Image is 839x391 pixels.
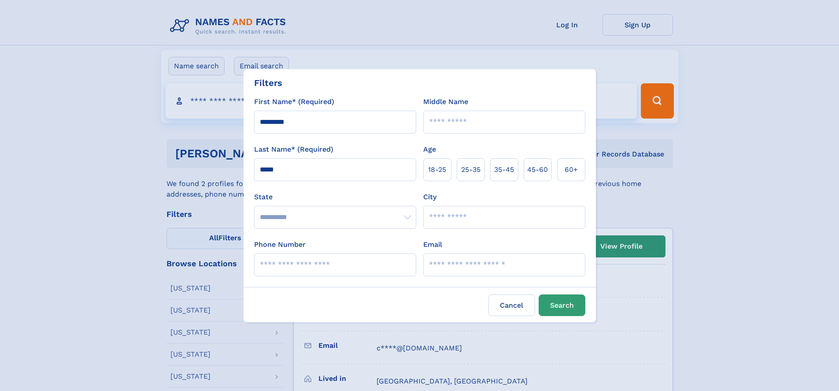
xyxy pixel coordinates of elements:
label: Age [423,144,436,155]
label: Phone Number [254,239,306,250]
label: First Name* (Required) [254,97,334,107]
label: Email [423,239,442,250]
div: Filters [254,76,282,89]
span: 35‑45 [494,164,514,175]
label: Last Name* (Required) [254,144,333,155]
button: Search [539,294,585,316]
span: 60+ [565,164,578,175]
label: State [254,192,416,202]
span: 18‑25 [428,164,446,175]
label: Middle Name [423,97,468,107]
span: 45‑60 [527,164,548,175]
label: City [423,192,436,202]
span: 25‑35 [461,164,480,175]
label: Cancel [488,294,535,316]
